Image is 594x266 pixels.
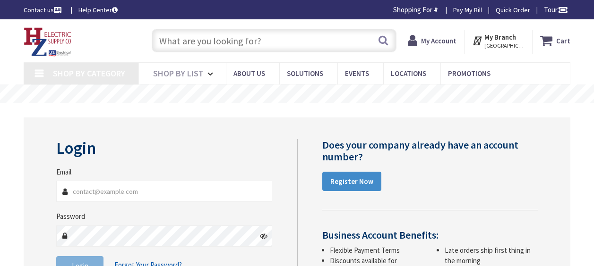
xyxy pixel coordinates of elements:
rs-layer: Free Same Day Pickup at 8 Locations [214,89,381,100]
span: Locations [391,69,426,78]
strong: My Account [421,36,456,45]
strong: My Branch [484,33,516,42]
a: Help Center [78,5,118,15]
h4: Does your company already have an account number? [322,139,538,162]
img: HZ Electric Supply [24,27,72,57]
span: Shop By Category [53,68,125,79]
i: Click here to show/hide password [260,232,267,240]
strong: Cart [556,32,570,49]
a: Contact us [24,5,63,15]
a: Register Now [322,172,381,191]
input: Email [56,181,272,202]
label: Email [56,167,71,177]
h4: Business Account Benefits: [322,229,538,241]
strong: Register Now [330,177,373,186]
a: Quick Order [496,5,530,15]
li: Late orders ship first thing in the morning [445,245,538,266]
span: Solutions [287,69,323,78]
span: Shopping For [393,5,432,14]
span: Tour [544,5,568,14]
li: Flexible Payment Terms [330,245,423,255]
a: My Account [408,32,456,49]
h2: Login [56,139,272,158]
span: [GEOGRAPHIC_DATA], [GEOGRAPHIC_DATA] [484,42,525,50]
div: My Branch [GEOGRAPHIC_DATA], [GEOGRAPHIC_DATA] [472,32,525,49]
label: Password [56,211,85,221]
strong: # [434,5,438,14]
a: Cart [540,32,570,49]
input: What are you looking for? [152,29,396,52]
span: About Us [233,69,265,78]
span: Events [345,69,369,78]
a: Pay My Bill [453,5,482,15]
span: Shop By List [153,68,204,79]
span: Promotions [448,69,491,78]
